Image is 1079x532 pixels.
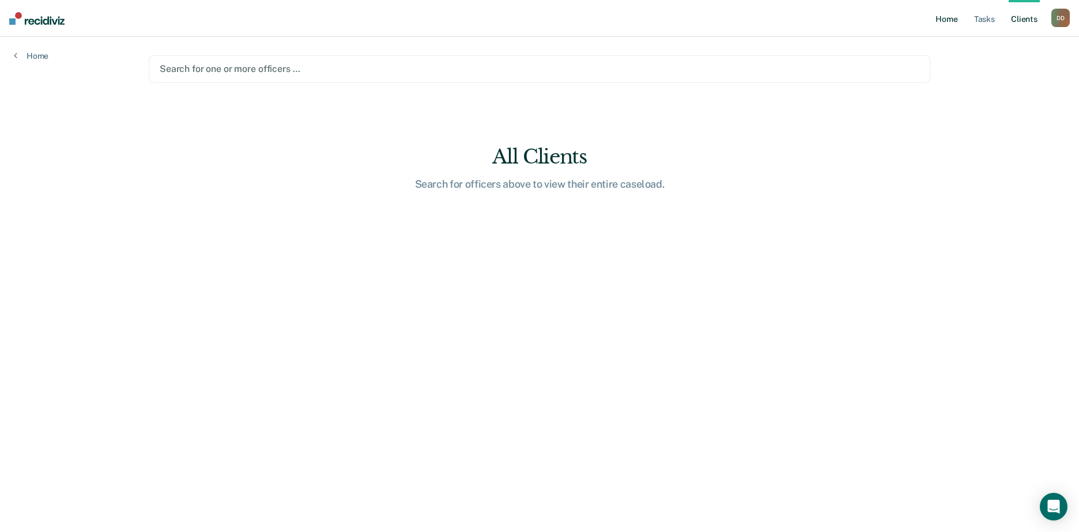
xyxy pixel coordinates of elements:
img: Recidiviz [9,12,65,25]
button: DD [1051,9,1070,27]
div: D D [1051,9,1070,27]
div: Search for officers above to view their entire caseload. [355,178,724,191]
a: Home [14,51,48,61]
div: Open Intercom Messenger [1040,493,1067,520]
div: All Clients [355,145,724,169]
